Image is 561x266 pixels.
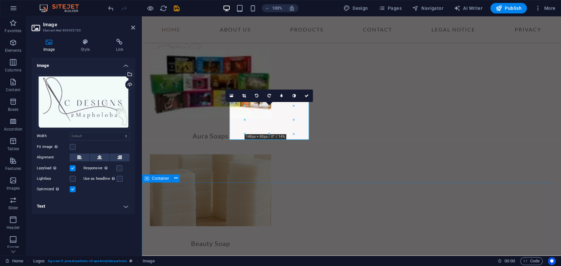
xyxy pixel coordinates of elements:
[33,257,45,265] span: Click to select. Double-click to edit
[288,90,300,102] a: Greyscale
[451,3,485,13] button: AI Writer
[43,22,135,28] h2: Image
[5,28,21,33] p: Favorites
[238,90,250,102] a: Crop mode
[152,176,169,180] span: Container
[83,175,117,183] label: Use as headline
[32,198,135,214] h4: Text
[160,5,167,12] i: Reload page
[37,134,70,138] label: Width
[7,186,20,191] p: Images
[509,258,510,263] span: :
[37,153,70,161] label: Alignment
[7,146,19,152] p: Tables
[225,90,238,102] a: Select files from the file manager, stock photos, or upload file(s)
[341,3,371,13] div: Design (Ctrl+Alt+Y)
[37,164,70,172] label: Lazyload
[43,28,122,33] h3: Element #ed-850435765
[37,175,70,183] label: Lightbox
[104,39,135,52] h4: Link
[343,5,368,11] span: Design
[272,4,282,12] h6: 100%
[69,39,104,52] h4: Style
[412,5,443,11] span: Navigator
[535,5,555,11] span: More
[143,257,154,265] span: Click to select. Double-click to edit
[532,3,558,13] button: More
[341,3,371,13] button: Design
[37,75,130,129] div: WhatsAppImage2025-08-18at15.46.21_bf7d2a7c-K90Fw9Lxhh8ijt-bsnEvhw.jpg
[142,16,561,256] iframe: To enrich screen reader interactions, please activate Accessibility in Grammarly extension settings
[300,90,313,102] a: Confirm ( Ctrl ⏎ )
[83,164,116,172] label: Responsive
[173,4,180,12] button: save
[454,5,482,11] span: AI Writer
[159,4,167,12] button: reload
[129,259,132,263] i: This element is a customizable preset
[8,205,18,211] p: Slider
[146,4,154,12] button: Click here to leave preview mode and continue editing
[262,4,285,12] button: 100%
[107,5,115,12] i: Undo: Change image (Ctrl+Z)
[263,90,275,102] a: Rotate right 90°
[32,58,135,70] h4: Image
[376,3,404,13] button: Pages
[498,257,515,265] h6: Session time
[5,166,21,171] p: Features
[8,107,19,112] p: Boxes
[107,4,115,12] button: undo
[47,257,127,265] span: . bg-user-3 .preset-partners-v3-spa-template-partners
[409,3,446,13] button: Navigator
[4,127,22,132] p: Accordion
[250,90,263,102] a: Rotate left 90°
[5,68,21,73] p: Columns
[5,257,23,265] a: Click to cancel selection. Double-click to open Pages
[289,5,295,11] i: On resize automatically adjust zoom level to fit chosen device.
[275,90,288,102] a: Blur
[548,257,556,265] button: Usercentrics
[523,257,540,265] span: Code
[33,257,155,265] nav: breadcrumb
[32,39,69,52] h4: Image
[38,4,87,12] img: Editor Logo
[6,87,20,92] p: Content
[5,48,22,53] p: Elements
[378,5,401,11] span: Pages
[496,5,522,11] span: Publish
[7,245,19,250] p: Footer
[7,225,20,230] p: Header
[520,257,543,265] button: Code
[504,257,515,265] span: 00 00
[490,3,527,13] button: Publish
[37,143,70,151] label: Fit image
[173,5,180,12] i: Save (Ctrl+S)
[37,185,70,193] label: Optimized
